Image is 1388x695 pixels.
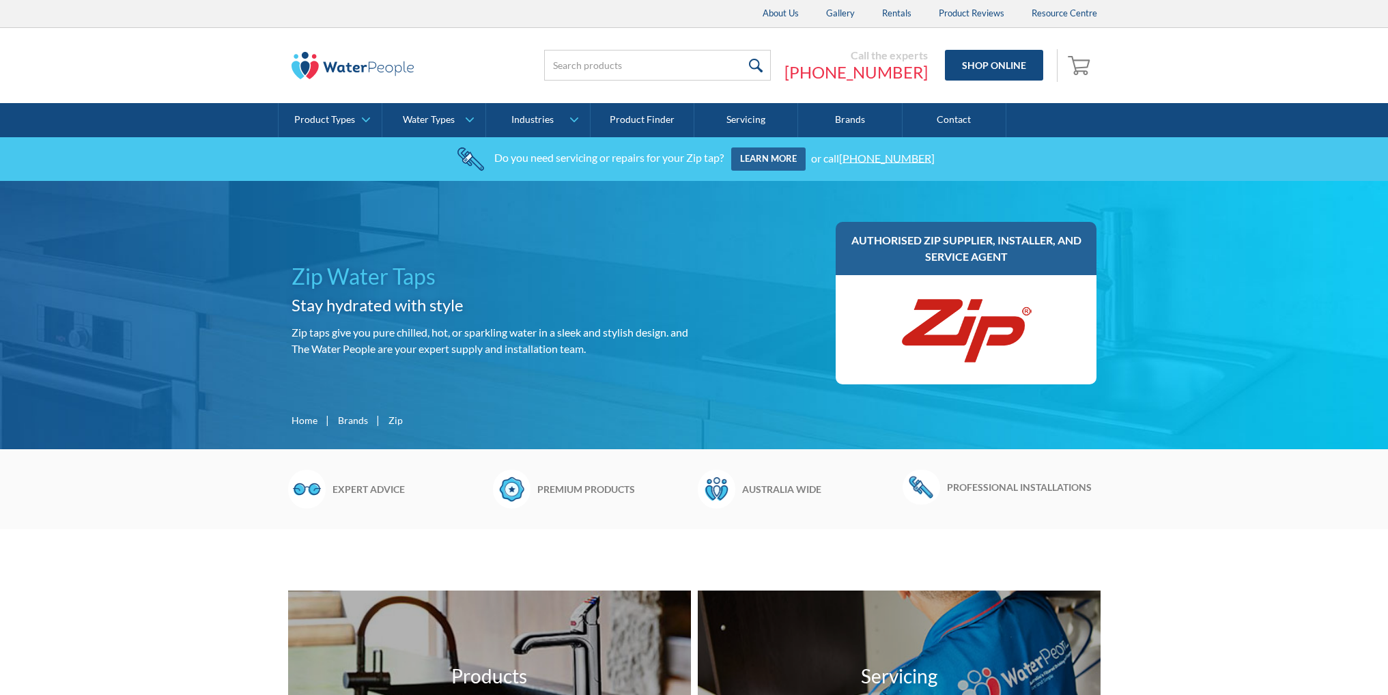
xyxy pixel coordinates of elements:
a: Contact [903,103,1006,137]
a: Industries [486,103,589,137]
a: Shop Online [945,50,1043,81]
div: Industries [511,114,554,126]
img: Glasses [288,470,326,508]
a: Product Types [279,103,382,137]
img: The Water People [292,52,414,79]
h6: Professional installations [947,480,1101,494]
div: Zip [388,413,403,427]
a: Home [292,413,317,427]
h6: Australia wide [742,482,896,496]
div: Do you need servicing or repairs for your Zip tap? [494,151,724,164]
input: Search products [544,50,771,81]
h6: Expert advice [332,482,486,496]
a: Open empty cart [1064,49,1097,82]
h6: Premium products [537,482,691,496]
h3: Servicing [861,662,937,690]
h3: Authorised Zip supplier, installer, and service agent [849,232,1084,265]
a: Learn more [731,147,806,171]
img: Zip [898,289,1034,371]
div: | [324,412,331,428]
h3: Products [451,662,527,690]
a: [PHONE_NUMBER] [839,151,935,164]
p: Zip taps give you pure chilled, hot, or sparkling water in a sleek and stylish design. and The Wa... [292,324,689,357]
a: Water Types [382,103,485,137]
a: [PHONE_NUMBER] [784,62,928,83]
img: Badge [493,470,530,508]
img: Waterpeople Symbol [698,470,735,508]
img: Wrench [903,470,940,504]
h1: Zip Water Taps [292,260,689,293]
img: shopping cart [1068,54,1094,76]
div: Water Types [403,114,455,126]
h2: Stay hydrated with style [292,293,689,317]
div: Call the experts [784,48,928,62]
a: Product Finder [591,103,694,137]
a: Brands [338,413,368,427]
a: Brands [798,103,902,137]
div: or call [811,151,935,164]
div: Product Types [294,114,355,126]
a: Servicing [694,103,798,137]
div: | [375,412,382,428]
